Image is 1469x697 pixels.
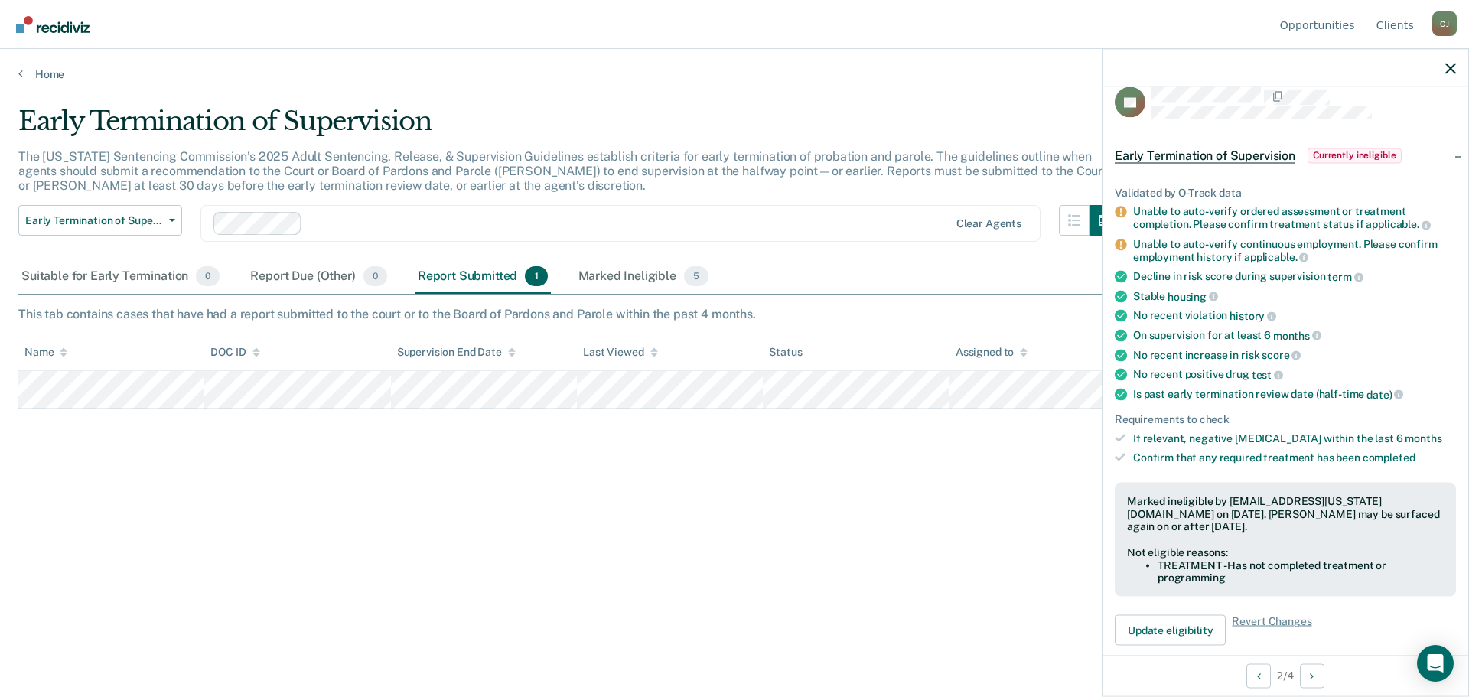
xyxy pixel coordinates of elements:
[1133,328,1456,342] div: On supervision for at least 6
[1366,388,1403,400] span: date)
[1363,451,1415,463] span: completed
[1168,290,1218,302] span: housing
[24,346,67,359] div: Name
[210,346,259,359] div: DOC ID
[956,217,1021,230] div: Clear agents
[397,346,516,359] div: Supervision End Date
[415,260,551,294] div: Report Submitted
[1308,148,1402,163] span: Currently ineligible
[363,266,387,286] span: 0
[1232,615,1311,646] span: Revert Changes
[1133,368,1456,382] div: No recent positive drug
[575,260,712,294] div: Marked Ineligible
[196,266,220,286] span: 0
[1127,546,1444,559] div: Not eligible reasons:
[1133,309,1456,323] div: No recent violation
[1273,329,1321,341] span: months
[769,346,802,359] div: Status
[525,266,547,286] span: 1
[25,214,163,227] span: Early Termination of Supervision
[684,266,708,286] span: 5
[1432,11,1457,36] div: C J
[18,260,223,294] div: Suitable for Early Termination
[1230,310,1276,322] span: history
[1300,663,1324,688] button: Next Opportunity
[1133,451,1456,464] div: Confirm that any required treatment has been
[956,346,1028,359] div: Assigned to
[1115,186,1456,199] div: Validated by O-Track data
[247,260,389,294] div: Report Due (Other)
[1127,494,1444,533] div: Marked ineligible by [EMAIL_ADDRESS][US_STATE][DOMAIN_NAME] on [DATE]. [PERSON_NAME] may be surfa...
[1115,615,1226,646] button: Update eligibility
[18,307,1451,321] div: This tab contains cases that have had a report submitted to the court or to the Board of Pardons ...
[1252,368,1283,380] span: test
[1133,205,1456,231] div: Unable to auto-verify ordered assessment or treatment completion. Please confirm treatment status...
[18,106,1120,149] div: Early Termination of Supervision
[1417,645,1454,682] div: Open Intercom Messenger
[1133,432,1456,445] div: If relevant, negative [MEDICAL_DATA] within the last 6
[1432,11,1457,36] button: Profile dropdown button
[18,67,1451,81] a: Home
[1246,663,1271,688] button: Previous Opportunity
[1158,559,1444,585] li: TREATMENT - Has not completed treatment or programming
[1133,387,1456,401] div: Is past early termination review date (half-time
[16,16,90,33] img: Recidiviz
[1103,655,1468,695] div: 2 / 4
[1115,148,1295,163] span: Early Termination of Supervision
[1133,237,1456,263] div: Unable to auto-verify continuous employment. Please confirm employment history if applicable.
[583,346,657,359] div: Last Viewed
[1327,270,1363,282] span: term
[1133,270,1456,284] div: Decline in risk score during supervision
[18,149,1107,193] p: The [US_STATE] Sentencing Commission’s 2025 Adult Sentencing, Release, & Supervision Guidelines e...
[1262,349,1301,361] span: score
[1133,348,1456,362] div: No recent increase in risk
[1115,413,1456,426] div: Requirements to check
[1103,131,1468,180] div: Early Termination of SupervisionCurrently ineligible
[1133,289,1456,303] div: Stable
[1405,432,1441,445] span: months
